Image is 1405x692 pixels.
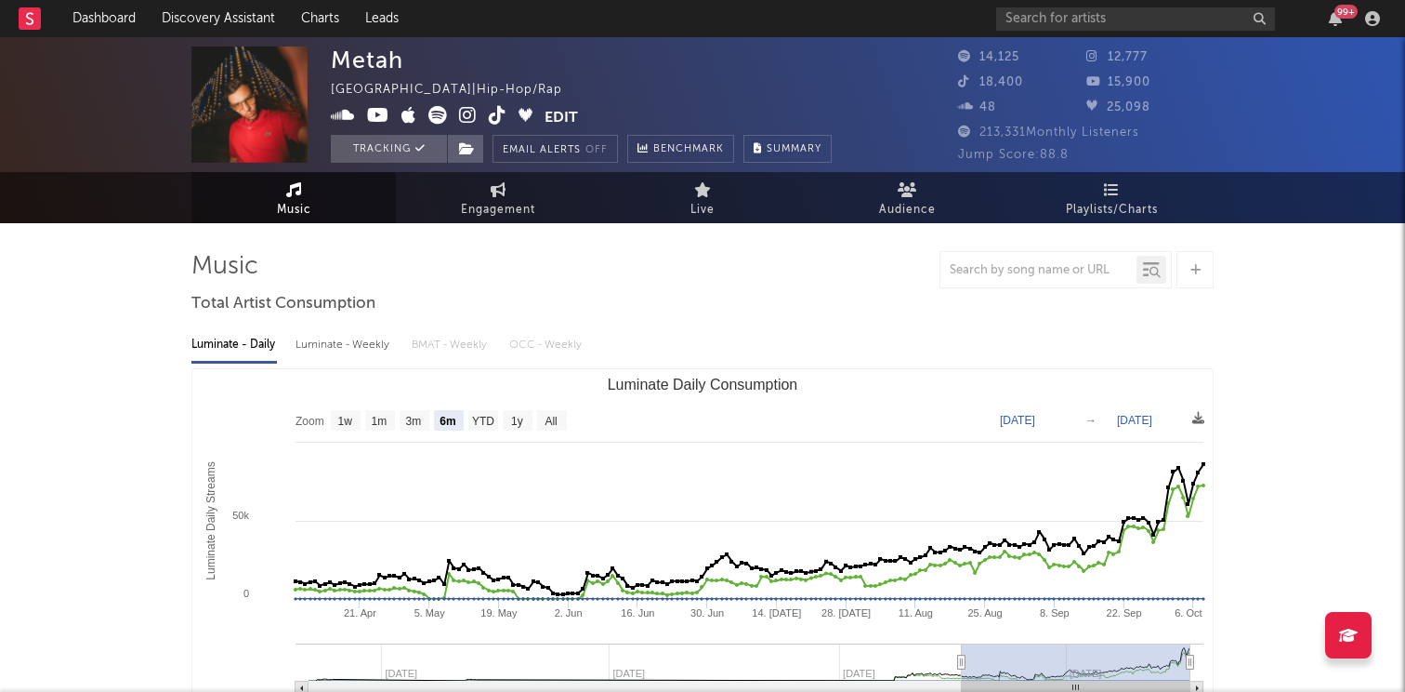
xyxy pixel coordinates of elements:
[958,126,1139,139] span: 213,331 Monthly Listeners
[752,607,801,619] text: 14. [DATE]
[480,607,518,619] text: 19. May
[1009,172,1214,223] a: Playlists/Charts
[472,415,494,428] text: YTD
[372,415,387,428] text: 1m
[899,607,933,619] text: 11. Aug
[1334,5,1358,19] div: 99 +
[690,199,715,221] span: Live
[996,7,1275,31] input: Search for artists
[967,607,1002,619] text: 25. Aug
[492,135,618,163] button: Email AlertsOff
[545,106,578,129] button: Edit
[191,329,277,361] div: Luminate - Daily
[191,172,396,223] a: Music
[585,145,608,155] em: Off
[767,144,821,154] span: Summary
[1086,51,1148,63] span: 12,777
[958,149,1069,161] span: Jump Score: 88.8
[600,172,805,223] a: Live
[191,293,375,315] span: Total Artist Consumption
[344,607,376,619] text: 21. Apr
[338,415,353,428] text: 1w
[958,101,996,113] span: 48
[511,415,523,428] text: 1y
[1040,607,1070,619] text: 8. Sep
[406,415,422,428] text: 3m
[277,199,311,221] span: Music
[204,461,217,579] text: Luminate Daily Streams
[940,263,1136,278] input: Search by song name or URL
[555,607,583,619] text: 2. Jun
[461,199,535,221] span: Engagement
[1085,414,1096,427] text: →
[805,172,1009,223] a: Audience
[743,135,832,163] button: Summary
[958,51,1019,63] span: 14,125
[1086,101,1150,113] span: 25,098
[653,139,724,161] span: Benchmark
[1107,607,1142,619] text: 22. Sep
[608,377,798,393] text: Luminate Daily Consumption
[1175,607,1201,619] text: 6. Oct
[1329,11,1342,26] button: 99+
[1000,414,1035,427] text: [DATE]
[396,172,600,223] a: Engagement
[331,47,403,73] div: Metah
[879,199,936,221] span: Audience
[232,510,249,521] text: 50k
[295,415,324,428] text: Zoom
[621,607,654,619] text: 16. Jun
[1117,414,1152,427] text: [DATE]
[821,607,871,619] text: 28. [DATE]
[1086,76,1150,88] span: 15,900
[1066,199,1158,221] span: Playlists/Charts
[958,76,1023,88] span: 18,400
[243,588,249,599] text: 0
[331,135,447,163] button: Tracking
[414,607,446,619] text: 5. May
[690,607,724,619] text: 30. Jun
[295,329,393,361] div: Luminate - Weekly
[440,415,455,428] text: 6m
[545,415,557,428] text: All
[331,79,584,101] div: [GEOGRAPHIC_DATA] | Hip-Hop/Rap
[627,135,734,163] a: Benchmark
